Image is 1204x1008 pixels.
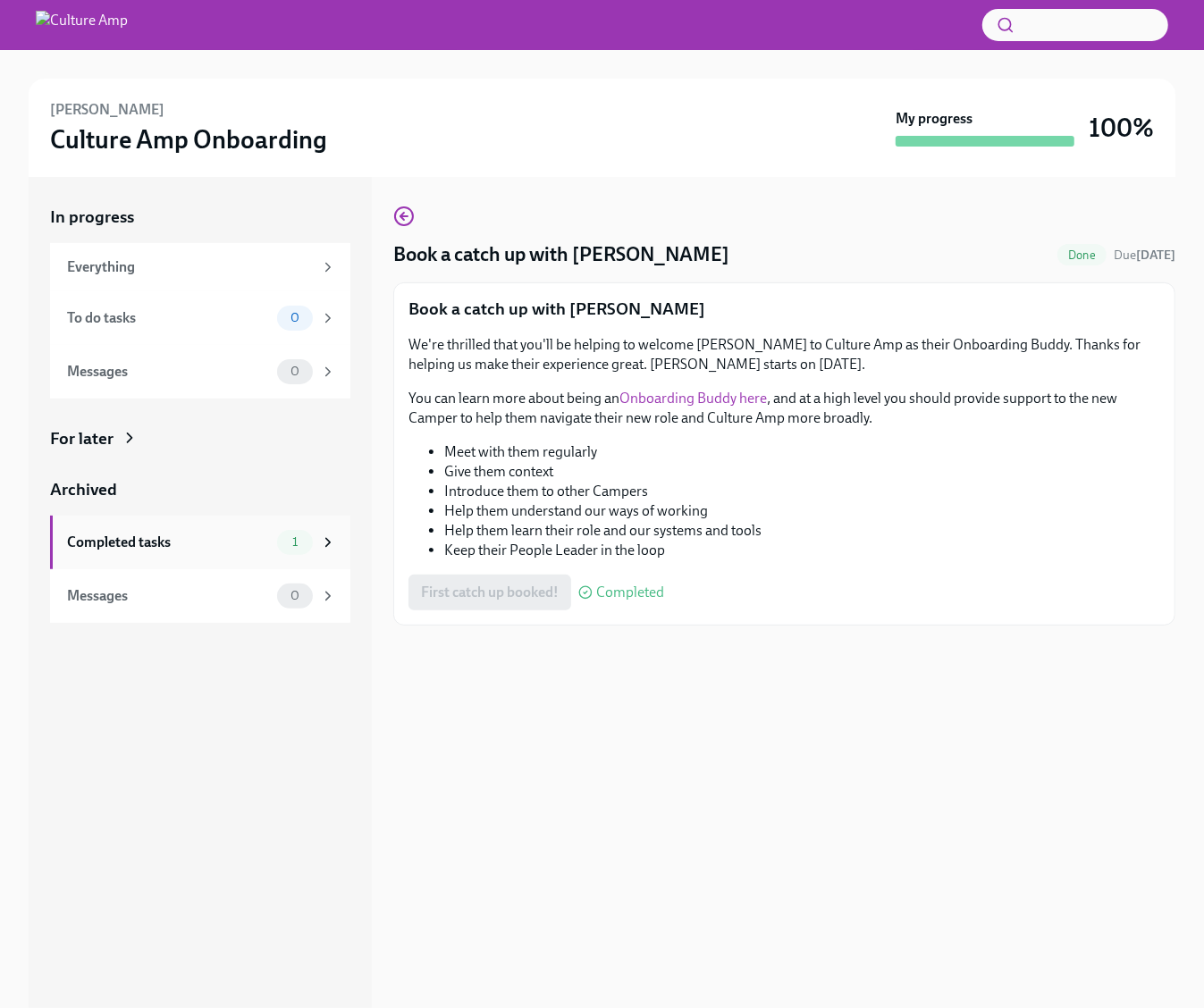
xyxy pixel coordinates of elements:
[1114,247,1175,264] span: August 31st, 2025 00:00
[50,345,350,399] a: Messages0
[50,100,164,120] h6: [PERSON_NAME]
[50,569,350,623] a: Messages0
[50,206,350,229] a: In progress
[1057,248,1107,262] span: Done
[619,390,767,407] a: Onboarding Buddy here
[50,516,350,569] a: Completed tasks1
[408,298,1160,321] p: Book a catch up with [PERSON_NAME]
[280,311,310,324] span: 0
[1089,112,1154,144] h3: 100%
[444,501,1160,521] li: Help them understand our ways of working
[444,462,1160,482] li: Give them context
[444,521,1160,541] li: Help them learn their role and our systems and tools
[50,243,350,291] a: Everything
[444,541,1160,560] li: Keep their People Leader in the loop
[280,365,310,378] span: 0
[50,478,350,501] a: Archived
[67,586,270,606] div: Messages
[1114,248,1175,263] span: Due
[67,533,270,552] div: Completed tasks
[1136,248,1175,263] strong: [DATE]
[50,427,350,450] a: For later
[444,482,1160,501] li: Introduce them to other Campers
[67,257,313,277] div: Everything
[393,241,729,268] h4: Book a catch up with [PERSON_NAME]
[408,335,1160,374] p: We're thrilled that you'll be helping to welcome [PERSON_NAME] to Culture Amp as their Onboarding...
[50,427,114,450] div: For later
[596,585,664,600] span: Completed
[896,109,972,129] strong: My progress
[36,11,128,39] img: Culture Amp
[67,362,270,382] div: Messages
[444,442,1160,462] li: Meet with them regularly
[50,123,327,155] h3: Culture Amp Onboarding
[280,589,310,602] span: 0
[50,291,350,345] a: To do tasks0
[282,535,308,549] span: 1
[67,308,270,328] div: To do tasks
[408,389,1160,428] p: You can learn more about being an , and at a high level you should provide support to the new Cam...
